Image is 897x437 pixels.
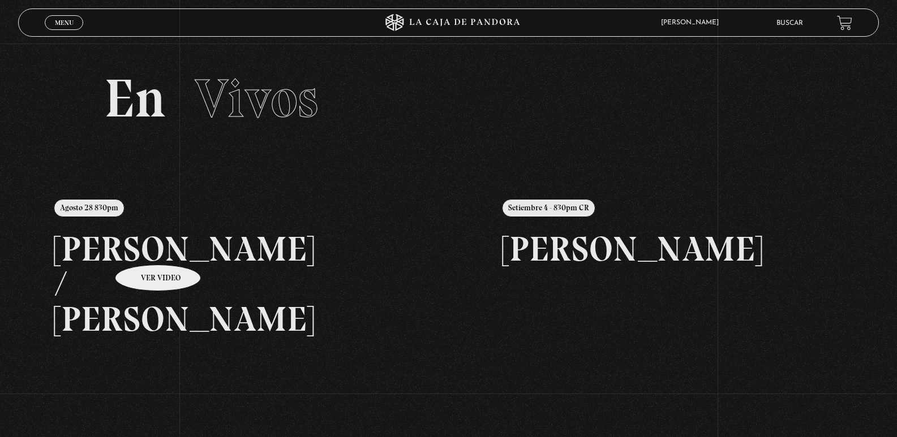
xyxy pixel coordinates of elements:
span: Vivos [195,66,318,131]
span: Cerrar [51,29,78,37]
a: View your shopping cart [837,15,852,31]
span: Menu [55,19,74,26]
h2: En [104,72,793,126]
span: [PERSON_NAME] [655,19,730,26]
a: Buscar [776,20,803,27]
